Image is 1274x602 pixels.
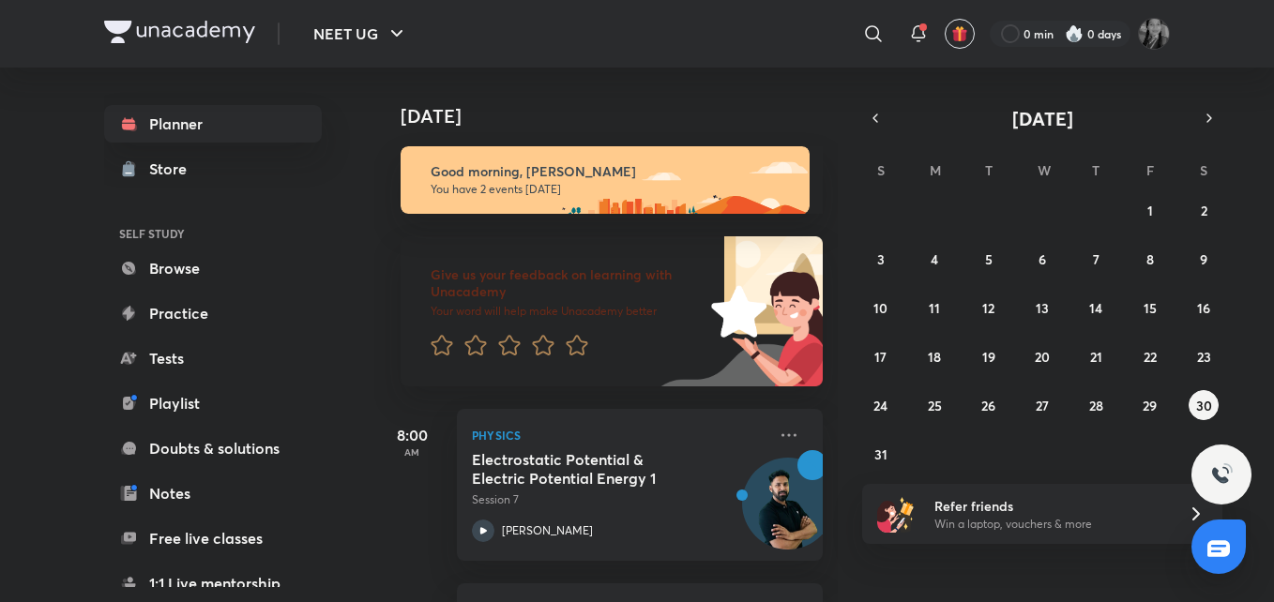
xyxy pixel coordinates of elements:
[1038,161,1051,179] abbr: Wednesday
[1138,18,1170,50] img: Sahu Nisha Bharti
[974,244,1004,274] button: August 5, 2025
[1135,195,1165,225] button: August 1, 2025
[929,299,940,317] abbr: August 11, 2025
[974,341,1004,371] button: August 19, 2025
[1089,299,1102,317] abbr: August 14, 2025
[951,25,968,42] img: avatar
[866,439,896,469] button: August 31, 2025
[981,397,995,414] abbr: August 26, 2025
[1039,250,1046,268] abbr: August 6, 2025
[401,146,810,214] img: morning
[877,250,885,268] abbr: August 3, 2025
[873,299,887,317] abbr: August 10, 2025
[1027,390,1057,420] button: August 27, 2025
[931,250,938,268] abbr: August 4, 2025
[743,468,833,558] img: Avatar
[401,105,842,128] h4: [DATE]
[1200,250,1207,268] abbr: August 9, 2025
[104,249,322,287] a: Browse
[866,244,896,274] button: August 3, 2025
[1081,293,1111,323] button: August 14, 2025
[866,390,896,420] button: August 24, 2025
[1090,348,1102,366] abbr: August 21, 2025
[472,491,766,508] p: Session 7
[866,341,896,371] button: August 17, 2025
[1092,161,1100,179] abbr: Thursday
[985,250,993,268] abbr: August 5, 2025
[1093,250,1100,268] abbr: August 7, 2025
[934,516,1165,533] p: Win a laptop, vouchers & more
[934,496,1165,516] h6: Refer friends
[374,446,449,458] p: AM
[472,424,766,446] p: Physics
[928,348,941,366] abbr: August 18, 2025
[1135,293,1165,323] button: August 15, 2025
[1081,341,1111,371] button: August 21, 2025
[1135,341,1165,371] button: August 22, 2025
[1210,463,1233,486] img: ttu
[874,445,887,463] abbr: August 31, 2025
[877,495,915,533] img: referral
[104,384,322,422] a: Playlist
[104,429,322,467] a: Doubts & solutions
[1012,106,1073,131] span: [DATE]
[1065,24,1084,43] img: streak
[982,299,994,317] abbr: August 12, 2025
[104,474,322,512] a: Notes
[919,341,949,371] button: August 18, 2025
[930,161,941,179] abbr: Monday
[431,182,793,197] p: You have 2 events [DATE]
[104,519,322,557] a: Free live classes
[1147,202,1153,219] abbr: August 1, 2025
[1146,250,1154,268] abbr: August 8, 2025
[1146,161,1154,179] abbr: Friday
[431,163,793,180] h6: Good morning, [PERSON_NAME]
[1027,293,1057,323] button: August 13, 2025
[1189,244,1219,274] button: August 9, 2025
[1143,397,1157,414] abbr: August 29, 2025
[431,266,705,300] h6: Give us your feedback on learning with Unacademy
[1089,397,1103,414] abbr: August 28, 2025
[104,21,255,48] a: Company Logo
[1189,390,1219,420] button: August 30, 2025
[1197,348,1211,366] abbr: August 23, 2025
[431,304,705,319] p: Your word will help make Unacademy better
[873,397,887,414] abbr: August 24, 2025
[1189,293,1219,323] button: August 16, 2025
[1036,299,1049,317] abbr: August 13, 2025
[945,19,975,49] button: avatar
[104,218,322,249] h6: SELF STUDY
[974,293,1004,323] button: August 12, 2025
[1081,390,1111,420] button: August 28, 2025
[1200,161,1207,179] abbr: Saturday
[149,158,198,180] div: Store
[104,21,255,43] img: Company Logo
[104,294,322,332] a: Practice
[866,293,896,323] button: August 10, 2025
[974,390,1004,420] button: August 26, 2025
[104,105,322,143] a: Planner
[1196,397,1212,414] abbr: August 30, 2025
[302,15,419,53] button: NEET UG
[104,564,322,602] a: 1:1 Live mentorship
[647,236,823,386] img: feedback_image
[1135,390,1165,420] button: August 29, 2025
[919,244,949,274] button: August 4, 2025
[1144,299,1157,317] abbr: August 15, 2025
[374,424,449,446] h5: 8:00
[1197,299,1210,317] abbr: August 16, 2025
[104,150,322,188] a: Store
[502,522,593,539] p: [PERSON_NAME]
[874,348,887,366] abbr: August 17, 2025
[1027,244,1057,274] button: August 6, 2025
[1189,195,1219,225] button: August 2, 2025
[919,390,949,420] button: August 25, 2025
[104,339,322,377] a: Tests
[1081,244,1111,274] button: August 7, 2025
[928,397,942,414] abbr: August 25, 2025
[919,293,949,323] button: August 11, 2025
[1144,348,1157,366] abbr: August 22, 2025
[472,450,705,488] h5: Electrostatic Potential & Electric Potential Energy 1
[1027,341,1057,371] button: August 20, 2025
[877,161,885,179] abbr: Sunday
